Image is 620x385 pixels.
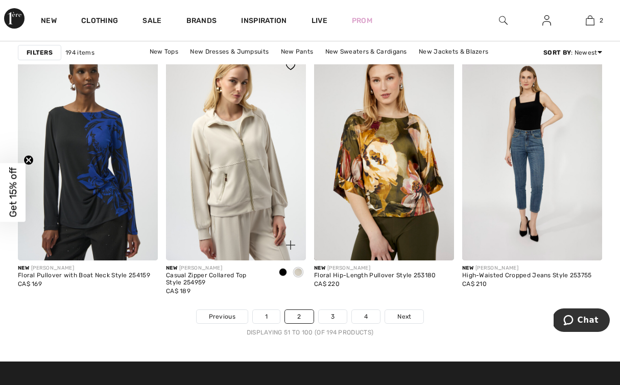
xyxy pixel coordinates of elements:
img: heart_black_full.svg [286,62,295,70]
a: New Outerwear [312,58,370,71]
img: Floral Pullover with Boat Neck Style 254159. Black/Royal Sapphire [18,51,158,260]
img: Floral Hip-Length Pullover Style 253180. Fern [314,51,454,260]
div: Casual Zipper Collared Top Style 254959 [166,272,267,286]
img: My Bag [586,14,594,27]
a: Brands [186,16,217,27]
a: 2 [285,310,313,323]
iframe: Opens a widget where you can chat to one of our agents [554,308,610,334]
a: Previous [197,310,248,323]
a: 4 [352,310,380,323]
div: [PERSON_NAME] [462,264,592,272]
a: 2 [569,14,611,27]
span: New [18,265,29,271]
a: Next [385,310,423,323]
div: [PERSON_NAME] [166,264,267,272]
span: 2 [600,16,603,25]
a: New [41,16,57,27]
a: New Sweaters & Cardigans [320,45,412,58]
div: Floral Hip-Length Pullover Style 253180 [314,272,436,279]
a: New Skirts [268,58,311,71]
a: New Jackets & Blazers [414,45,493,58]
a: Sign In [534,14,559,27]
div: [PERSON_NAME] [314,264,436,272]
div: Displaying 51 to 100 (of 194 products) [18,328,602,337]
strong: Sort By [543,49,571,56]
img: 1ère Avenue [4,8,25,29]
div: [PERSON_NAME] [18,264,150,272]
span: CA$ 189 [166,287,190,295]
div: : Newest [543,48,602,57]
a: New Tops [145,45,183,58]
a: New Dresses & Jumpsuits [185,45,274,58]
a: Sale [142,16,161,27]
span: CA$ 220 [314,280,340,287]
strong: Filters [27,48,53,57]
img: search the website [499,14,508,27]
div: High-Waisted Cropped Jeans Style 253755 [462,272,592,279]
a: New Pants [276,45,319,58]
span: CA$ 210 [462,280,487,287]
div: Birch [291,264,306,281]
img: plus_v2.svg [286,240,295,250]
a: Casual Zipper Collared Top Style 254959. Black [166,51,306,260]
button: Close teaser [23,155,34,165]
a: 3 [319,310,347,323]
span: New [166,265,177,271]
div: Floral Pullover with Boat Neck Style 254159 [18,272,150,279]
a: Live [312,15,327,26]
span: Get 15% off [7,167,19,218]
a: 1 [253,310,280,323]
img: High-Waisted Cropped Jeans Style 253755. Blue [462,51,602,260]
span: Previous [209,312,235,321]
span: CA$ 169 [18,280,42,287]
a: Clothing [81,16,118,27]
span: New [314,265,325,271]
a: Prom [352,15,372,26]
span: Inspiration [241,16,287,27]
span: New [462,265,473,271]
div: Black [275,264,291,281]
nav: Page navigation [18,309,602,337]
span: Next [397,312,411,321]
span: 194 items [65,48,94,57]
img: My Info [542,14,551,27]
